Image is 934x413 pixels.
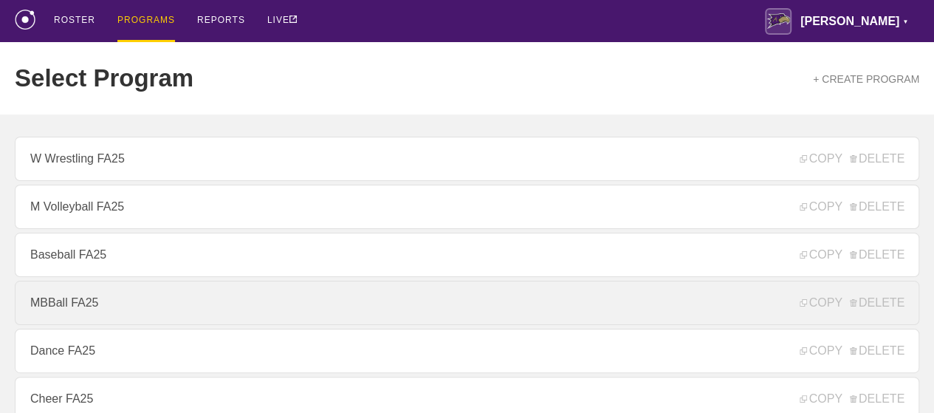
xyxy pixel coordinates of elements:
img: logo [15,10,35,30]
a: Dance FA25 [15,329,919,373]
a: Baseball FA25 [15,233,919,277]
div: ▼ [902,16,908,28]
img: Avila [765,8,792,35]
iframe: Chat Widget [668,242,934,413]
a: W Wrestling FA25 [15,137,919,181]
span: DELETE [850,152,904,165]
span: COPY [800,152,842,165]
a: M Volleyball FA25 [15,185,919,229]
span: COPY [800,200,842,214]
a: MBBall FA25 [15,281,919,325]
a: + CREATE PROGRAM [813,73,919,85]
span: DELETE [850,200,904,214]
